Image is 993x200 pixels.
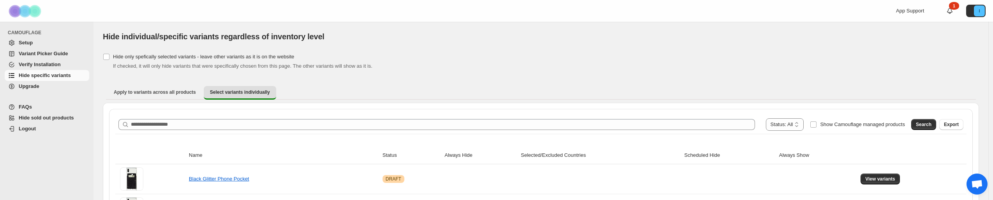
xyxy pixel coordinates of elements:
[946,7,954,15] a: 1
[777,147,858,164] th: Always Show
[5,81,89,92] a: Upgrade
[966,5,986,17] button: Avatar with initials I
[820,121,905,127] span: Show Camouflage managed products
[6,0,45,22] img: Camouflage
[189,176,249,182] a: Black Glitter Phone Pocket
[5,37,89,48] a: Setup
[113,63,372,69] span: If checked, it will only hide variants that were specifically chosen from this page. The other va...
[974,5,985,16] span: Avatar with initials I
[5,102,89,112] a: FAQs
[5,112,89,123] a: Hide sold out products
[865,176,895,182] span: View variants
[210,89,270,95] span: Select variants individually
[916,121,931,128] span: Search
[380,147,442,164] th: Status
[386,176,401,182] span: DRAFT
[103,32,325,41] span: Hide individual/specific variants regardless of inventory level
[979,9,980,13] text: I
[114,89,196,95] span: Apply to variants across all products
[187,147,380,164] th: Name
[5,59,89,70] a: Verify Installation
[204,86,276,100] button: Select variants individually
[19,104,32,110] span: FAQs
[113,54,294,60] span: Hide only spefically selected variants - leave other variants as it is on the website
[19,61,61,67] span: Verify Installation
[967,174,988,195] div: Open chat
[949,2,959,10] div: 1
[19,83,39,89] span: Upgrade
[5,48,89,59] a: Variant Picker Guide
[8,30,90,36] span: CAMOUFLAGE
[896,8,924,14] span: App Support
[519,147,682,164] th: Selected/Excluded Countries
[19,126,36,132] span: Logout
[5,123,89,134] a: Logout
[108,86,202,98] button: Apply to variants across all products
[911,119,936,130] button: Search
[19,51,68,56] span: Variant Picker Guide
[5,70,89,81] a: Hide specific variants
[682,147,777,164] th: Scheduled Hide
[19,40,33,46] span: Setup
[442,147,519,164] th: Always Hide
[19,115,74,121] span: Hide sold out products
[861,174,900,184] button: View variants
[19,72,71,78] span: Hide specific variants
[939,119,963,130] button: Export
[944,121,959,128] span: Export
